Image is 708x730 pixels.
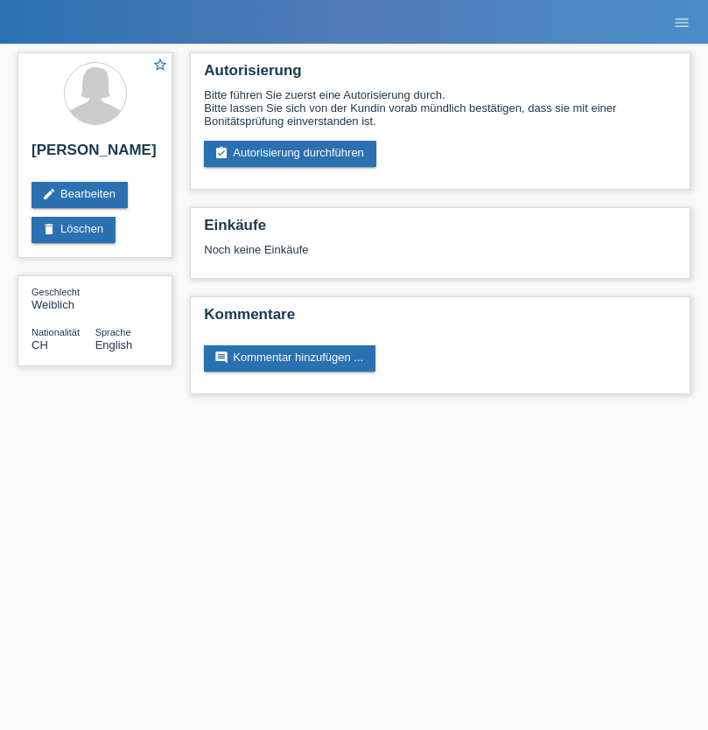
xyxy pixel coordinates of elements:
[152,57,168,75] a: star_border
[32,217,116,243] a: deleteLöschen
[42,222,56,236] i: delete
[32,182,128,208] a: editBearbeiten
[32,327,80,337] span: Nationalität
[204,62,676,88] h2: Autorisierung
[204,306,676,332] h2: Kommentare
[152,57,168,73] i: star_border
[673,14,690,31] i: menu
[32,338,48,351] span: Schweiz
[204,243,676,269] div: Noch keine Einkäufe
[204,141,376,167] a: assignment_turned_inAutorisierung durchführen
[204,345,375,372] a: commentKommentar hinzufügen ...
[214,146,228,160] i: assignment_turned_in
[32,287,80,297] span: Geschlecht
[204,88,676,128] div: Bitte führen Sie zuerst eine Autorisierung durch. Bitte lassen Sie sich von der Kundin vorab münd...
[204,217,676,243] h2: Einkäufe
[664,17,699,27] a: menu
[95,338,133,351] span: English
[95,327,131,337] span: Sprache
[32,142,158,168] h2: [PERSON_NAME]
[32,285,95,311] div: Weiblich
[214,351,228,365] i: comment
[42,187,56,201] i: edit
